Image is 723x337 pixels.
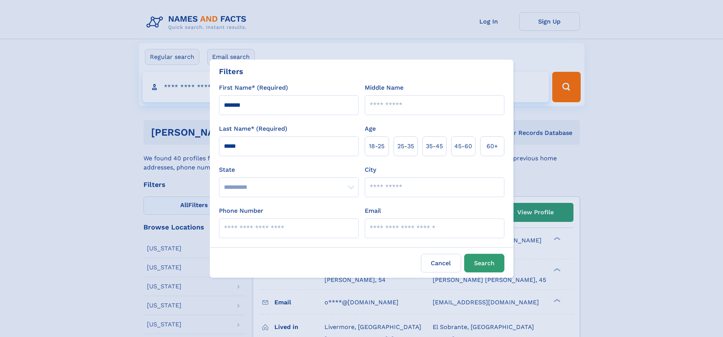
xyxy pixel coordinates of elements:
[454,142,472,151] span: 45‑60
[365,165,376,174] label: City
[365,124,376,133] label: Age
[487,142,498,151] span: 60+
[219,83,288,92] label: First Name* (Required)
[365,206,381,215] label: Email
[219,206,263,215] label: Phone Number
[397,142,414,151] span: 25‑35
[421,254,461,272] label: Cancel
[369,142,384,151] span: 18‑25
[219,124,287,133] label: Last Name* (Required)
[219,165,359,174] label: State
[426,142,443,151] span: 35‑45
[219,66,243,77] div: Filters
[464,254,504,272] button: Search
[365,83,403,92] label: Middle Name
